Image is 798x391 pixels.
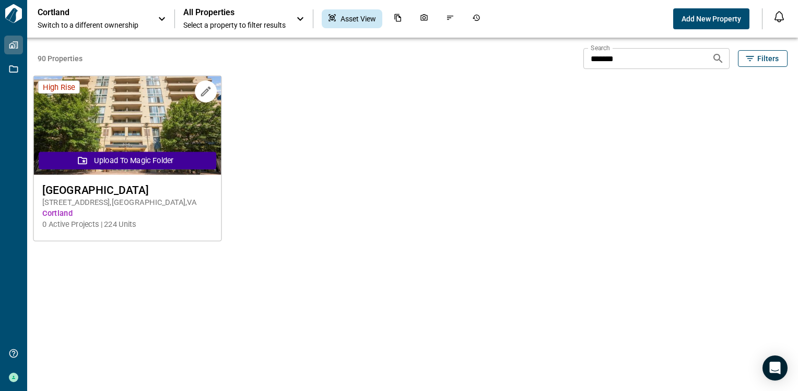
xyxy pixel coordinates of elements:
[414,9,435,28] div: Photos
[38,53,579,64] span: 90 Properties
[466,9,487,28] div: Job History
[673,8,749,29] button: Add New Property
[682,14,741,24] span: Add New Property
[38,20,147,30] span: Switch to a different ownership
[43,82,75,92] span: High Rise
[183,7,286,18] span: All Properties
[388,9,408,28] div: Documents
[183,20,286,30] span: Select a property to filter results
[591,43,610,52] label: Search
[38,7,132,18] p: Cortland
[757,53,779,64] span: Filters
[322,9,382,28] div: Asset View
[440,9,461,28] div: Issues & Info
[762,355,788,381] div: Open Intercom Messenger
[708,48,729,69] button: Search properties
[42,197,213,208] span: [STREET_ADDRESS] , [GEOGRAPHIC_DATA] , VA
[771,8,788,25] button: Open notification feed
[33,76,221,175] img: property-asset
[42,208,213,219] span: Cortland
[738,50,788,67] button: Filters
[42,183,213,197] span: [GEOGRAPHIC_DATA]
[39,152,216,169] button: Upload to Magic Folder
[341,14,376,24] span: Asset View
[42,219,213,230] span: 0 Active Projects | 224 Units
